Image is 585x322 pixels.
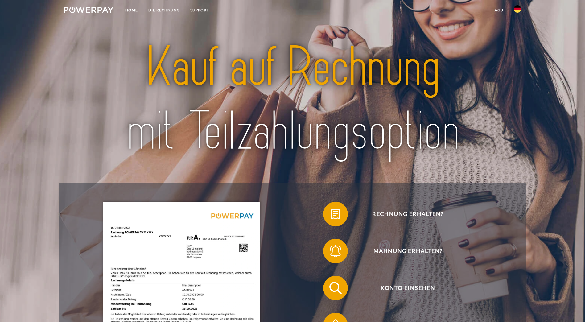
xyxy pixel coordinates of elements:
[185,5,214,16] a: SUPPORT
[323,202,484,226] button: Rechnung erhalten?
[332,239,483,263] span: Mahnung erhalten?
[332,202,483,226] span: Rechnung erhalten?
[332,276,483,300] span: Konto einsehen
[86,32,499,167] img: title-powerpay_de.svg
[489,5,509,16] a: agb
[514,5,521,13] img: de
[323,276,484,300] button: Konto einsehen
[143,5,185,16] a: DIE RECHNUNG
[328,280,343,296] img: qb_search.svg
[328,206,343,222] img: qb_bill.svg
[120,5,143,16] a: Home
[328,243,343,259] img: qb_bell.svg
[64,7,113,13] img: logo-powerpay-white.svg
[323,239,484,263] button: Mahnung erhalten?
